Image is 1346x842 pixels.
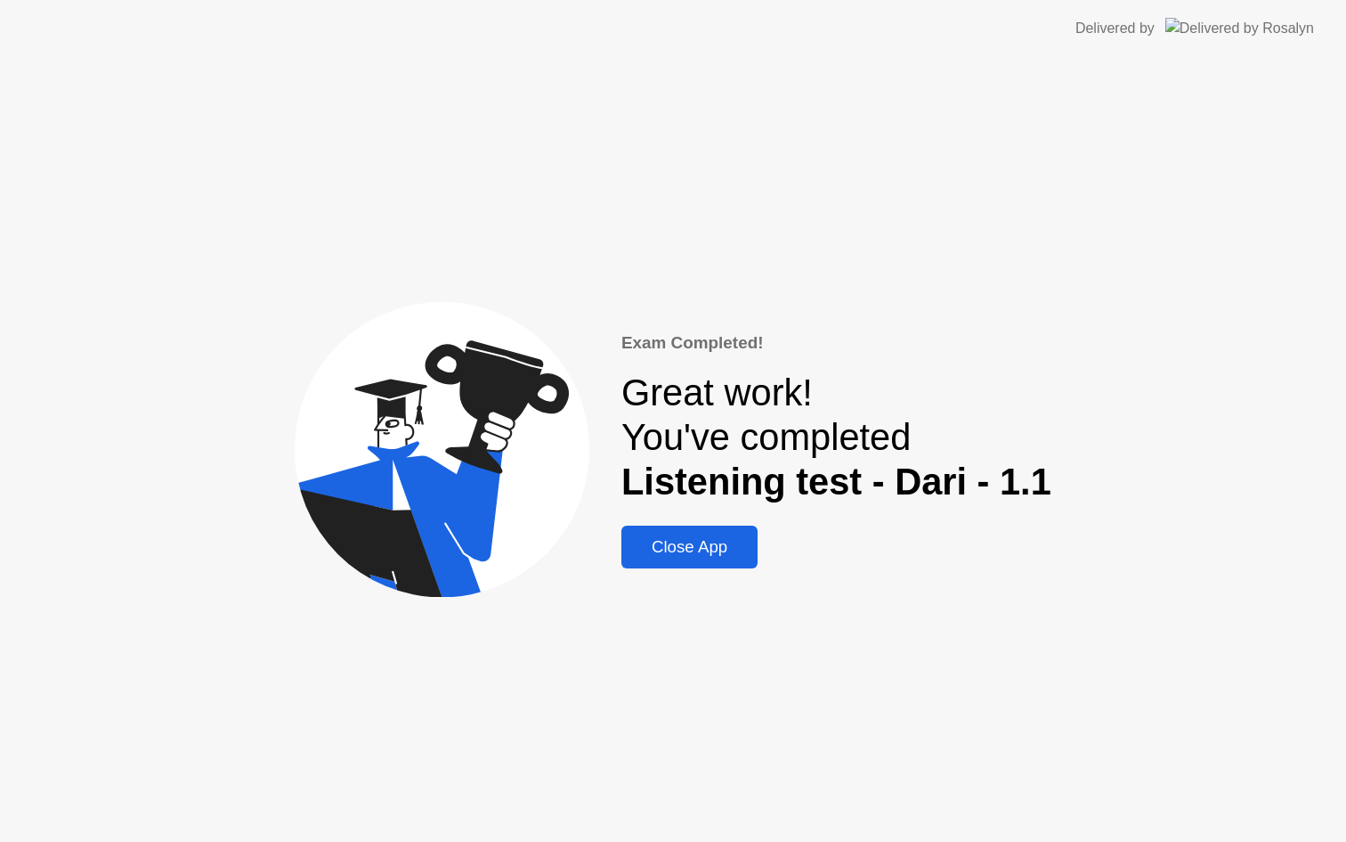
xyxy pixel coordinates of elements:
div: Exam Completed! [621,331,1051,356]
b: Listening test - Dari - 1.1 [621,461,1051,503]
div: Great work! You've completed [621,371,1051,504]
div: Delivered by [1075,18,1155,39]
img: Delivered by Rosalyn [1165,18,1314,38]
div: Close App [627,537,752,557]
button: Close App [621,526,758,568]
